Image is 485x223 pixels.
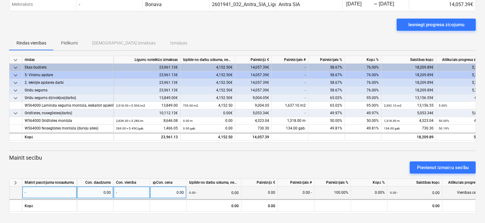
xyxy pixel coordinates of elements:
[408,21,464,29] div: Iesniegt progresa ziņojumu
[114,109,181,117] div: 10,112.13€
[410,161,476,174] button: Pievienot izmaiņu secību
[187,199,241,211] div: 0.00
[308,71,345,79] div: 58.67%
[61,40,78,46] p: Pielikumi
[114,94,181,102] div: 13,849.00€
[308,117,345,125] div: 50.00%
[417,164,469,172] div: Pievienot izmaiņu secību
[25,79,111,87] div: 2. Iekšējie apdares darbi
[235,56,272,64] div: Pašreizējā €
[272,71,308,79] div: -
[308,109,345,117] div: 49.97%
[114,186,150,199] div: -
[116,102,178,109] div: 13,849.00
[235,94,272,102] div: 9,004.05€
[384,125,434,132] div: 730.30
[235,71,272,79] div: 14,057.39€
[439,127,449,130] small: 50.19%
[272,109,308,117] div: -
[388,199,442,211] div: 0.00
[181,64,235,71] div: 4,152.50€
[116,119,143,122] small: 2,636.00 × 3.28€ / m
[315,186,351,199] div: 100.00%
[25,87,111,94] div: Grīdu segums
[272,117,308,125] div: 1,318.00 m
[272,102,308,109] div: 1,637.10 m2
[22,56,114,64] div: rindas
[183,125,233,132] div: 0.00
[12,64,19,71] span: keyboard_arrow_down
[114,87,181,94] div: 23,961.13€
[388,179,442,186] div: Saistības kopā
[241,179,278,186] div: Pašreizējā €
[381,87,436,94] div: 18,209.89€
[384,104,402,107] small: 2,392.10 m2
[351,179,388,186] div: Kopā %
[22,133,114,140] div: Kopā
[12,87,19,94] span: keyboard_arrow_down
[315,179,351,186] div: Pašreizējais %
[384,117,434,125] div: 4,323.04
[345,125,381,132] div: 49.81%
[272,87,308,94] div: -
[381,133,436,140] div: 18,209.89
[235,87,272,94] div: 14,057.39€
[272,56,308,64] div: Pašreizējais #
[153,186,184,199] div: 0.00
[12,110,19,117] span: keyboard_arrow_down
[351,186,388,199] div: 0.00%
[384,119,400,122] small: 1,318.00 m
[439,104,447,107] small: 5.00%
[241,199,278,211] div: 0.00
[114,79,181,87] div: 23,961.13€
[235,64,272,71] div: 14,057.39€
[183,133,233,141] div: 4,152.50
[390,186,440,199] div: 0.00
[153,181,156,184] span: help
[114,56,181,64] div: Līgumā noteiktās izmaksas
[25,125,111,132] div: W564000 Noseglīstes montāža (durvju ailes)
[181,56,235,64] div: Izpilde no darbu sākuma, neskaitot kārtējā mēneša izpildi
[12,1,33,8] p: Melnraksts
[12,72,19,79] span: keyboard_arrow_down
[25,71,111,79] div: 5- Virsmu apdare
[381,71,436,79] div: 18,209.89€
[390,191,398,194] small: 0.00 -
[25,117,111,125] div: W564000 Grīdlīstes montāža
[189,186,239,199] div: 0.00
[308,56,345,64] div: Pašreizējais %
[181,109,235,117] div: 0.00€
[345,117,381,125] div: 50.00%
[116,133,178,141] div: 23,961.13
[272,79,308,87] div: -
[381,64,436,71] div: 18,209.89€
[345,102,381,109] div: 95.00%
[244,186,275,199] div: 0.00
[212,2,363,7] div: 2601941_032_Anitra_SIA_Ligums_gridas_seguma_ieklasana_MR1.pdf
[22,179,77,186] div: Mainīt pasūtījuma nosaukumu
[439,119,449,122] small: 50.00%
[153,179,184,186] div: Con. cena
[308,125,345,132] div: 49.81%
[397,19,476,31] button: Iesniegt progresa ziņojumu
[16,40,46,46] p: Rindas vienības
[183,117,233,125] div: 0.00
[381,94,436,102] div: 13,156.55€
[308,94,345,102] div: 65.02%
[384,102,434,109] div: 13,156.55
[116,125,178,132] div: 1,466.05
[381,79,436,87] div: 18,209.89€
[181,71,235,79] div: 4,152.50€
[235,133,272,140] div: 14,057.39
[25,94,111,102] div: Grīdu segums dzīvokļos(darbs)
[116,104,145,107] small: 2,518.00 × 5.50€ / m2
[235,102,272,109] div: 9,004.05
[374,2,378,6] div: -
[345,56,381,64] div: Kopā %
[345,94,381,102] div: 95.00%
[77,179,114,186] div: Con. daudzums
[235,117,272,125] div: 4,323.04
[12,179,19,186] span: keyboard_arrow_right
[22,199,77,211] div: Kopā
[272,94,308,102] div: -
